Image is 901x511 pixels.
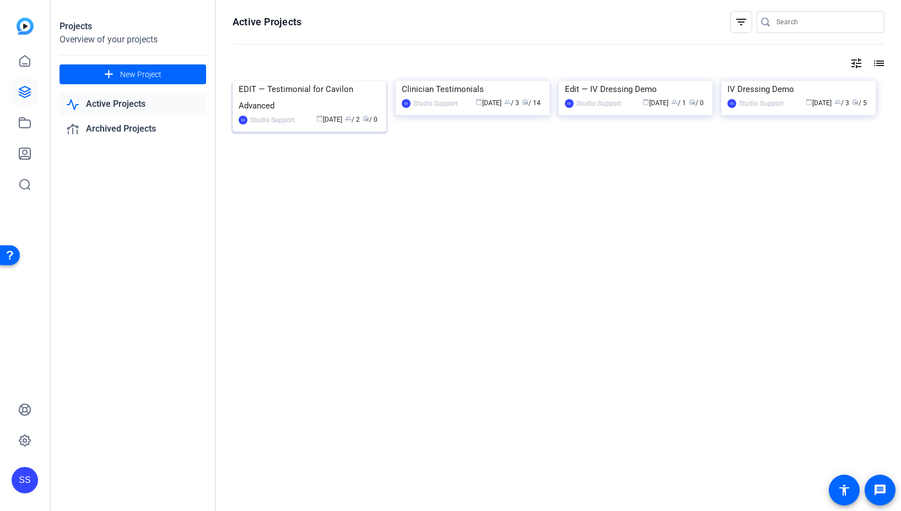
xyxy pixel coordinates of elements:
div: Overview of your projects [60,33,206,46]
span: radio [852,99,859,105]
a: Archived Projects [60,118,206,140]
span: [DATE] [316,116,342,123]
div: Edit — IV Dressing Demo [565,81,706,97]
span: New Project [120,69,161,80]
button: New Project [60,64,206,84]
mat-icon: accessibility [838,483,851,497]
div: Studio Support [250,115,295,126]
div: EDIT — Testimonial for Cavilon Advanced [239,81,380,114]
mat-icon: message [873,483,887,497]
span: calendar_today [806,99,812,105]
div: Projects [60,20,206,33]
div: Clinician Testimonials [402,81,543,97]
span: / 2 [345,116,360,123]
span: radio [363,115,369,122]
div: SS [727,99,736,108]
span: radio [522,99,528,105]
div: IV Dressing Demo [727,81,869,97]
span: group [345,115,352,122]
span: / 5 [852,99,867,107]
span: group [834,99,841,105]
div: SS [239,116,247,124]
span: [DATE] [806,99,832,107]
span: [DATE] [643,99,668,107]
span: group [671,99,678,105]
span: / 14 [522,99,541,107]
span: / 0 [689,99,704,107]
h1: Active Projects [233,15,301,29]
span: [DATE] [476,99,501,107]
mat-icon: list [871,57,884,70]
span: / 0 [363,116,377,123]
a: Active Projects [60,93,206,116]
div: Studio Support [413,98,458,109]
span: calendar_today [476,99,482,105]
mat-icon: tune [850,57,863,70]
span: calendar_today [643,99,649,105]
span: / 3 [834,99,849,107]
div: SS [402,99,411,108]
div: Studio Support [576,98,621,109]
div: SS [565,99,574,108]
span: / 1 [671,99,686,107]
span: / 3 [504,99,519,107]
div: Studio Support [739,98,784,109]
span: group [504,99,511,105]
input: Search [776,15,876,29]
span: calendar_today [316,115,323,122]
div: SS [12,467,38,493]
mat-icon: add [102,68,116,81]
mat-icon: filter_list [735,15,748,29]
img: blue-gradient.svg [17,18,34,35]
span: radio [689,99,695,105]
